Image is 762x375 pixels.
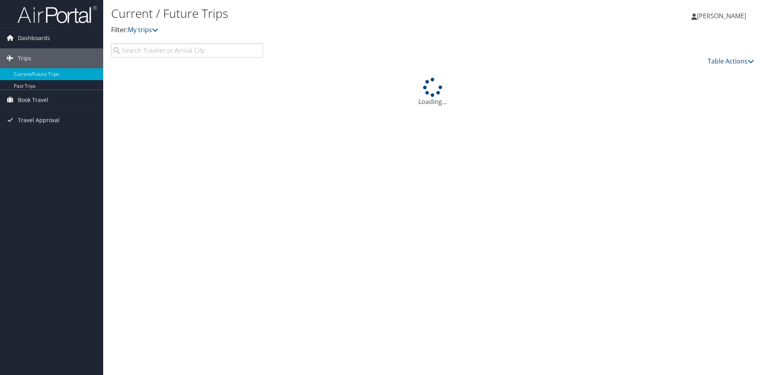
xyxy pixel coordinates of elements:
[691,4,754,28] a: [PERSON_NAME]
[17,5,97,24] img: airportal-logo.png
[697,12,746,20] span: [PERSON_NAME]
[708,57,754,65] a: Table Actions
[128,25,158,34] a: My trips
[111,25,540,35] p: Filter:
[111,5,540,22] h1: Current / Future Trips
[18,28,50,48] span: Dashboards
[18,90,48,110] span: Book Travel
[111,78,754,106] div: Loading...
[18,110,60,130] span: Travel Approval
[111,43,263,58] input: Search Traveler or Arrival City
[18,48,31,68] span: Trips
